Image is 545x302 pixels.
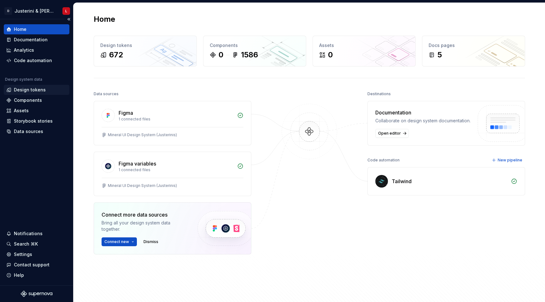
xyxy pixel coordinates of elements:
[5,77,42,82] div: Design system data
[375,109,471,116] div: Documentation
[14,272,24,278] div: Help
[14,97,42,103] div: Components
[14,251,32,258] div: Settings
[4,116,69,126] a: Storybook stories
[375,118,471,124] div: Collaborate on design system documentation.
[4,270,69,280] button: Help
[4,126,69,136] a: Data sources
[367,90,391,98] div: Destinations
[14,118,53,124] div: Storybook stories
[14,262,50,268] div: Contact support
[1,4,72,18] button: DJusterini & [PERSON_NAME]L
[4,7,12,15] div: D
[4,249,69,259] a: Settings
[15,8,55,14] div: Justerini & [PERSON_NAME]
[14,37,48,43] div: Documentation
[4,35,69,45] a: Documentation
[94,152,251,196] a: Figma variables1 connected filesMineral UI Design System (Justerinis)
[4,106,69,116] a: Assets
[14,128,43,135] div: Data sources
[437,50,442,60] div: 5
[102,220,187,232] div: Bring all your design system data together.
[109,50,123,60] div: 672
[94,14,115,24] h2: Home
[141,237,161,246] button: Dismiss
[94,101,251,145] a: Figma1 connected filesMineral UI Design System (Justerinis)
[119,167,233,172] div: 1 connected files
[241,50,258,60] div: 1586
[328,50,333,60] div: 0
[319,42,409,49] div: Assets
[490,156,525,165] button: New pipeline
[210,42,300,49] div: Components
[14,107,29,114] div: Assets
[4,95,69,105] a: Components
[367,156,400,165] div: Code automation
[14,87,46,93] div: Design tokens
[429,42,519,49] div: Docs pages
[102,237,137,246] button: Connect new
[108,183,177,188] div: Mineral UI Design System (Justerinis)
[108,132,177,137] div: Mineral UI Design System (Justerinis)
[14,241,38,247] div: Search ⌘K
[119,160,156,167] div: Figma variables
[378,131,401,136] span: Open editor
[219,50,223,60] div: 0
[14,230,43,237] div: Notifications
[4,260,69,270] button: Contact support
[119,109,133,117] div: Figma
[375,129,409,138] a: Open editor
[100,42,190,49] div: Design tokens
[203,36,306,67] a: Components01586
[392,177,412,185] div: Tailwind
[104,239,129,244] span: Connect new
[94,90,119,98] div: Data sources
[313,36,416,67] a: Assets0
[119,117,233,122] div: 1 connected files
[498,158,522,163] span: New pipeline
[21,291,52,297] svg: Supernova Logo
[14,26,26,32] div: Home
[64,15,73,24] button: Collapse sidebar
[144,239,158,244] span: Dismiss
[14,57,52,64] div: Code automation
[4,55,69,66] a: Code automation
[14,47,34,53] div: Analytics
[65,9,67,14] div: L
[4,45,69,55] a: Analytics
[102,211,187,218] div: Connect more data sources
[4,24,69,34] a: Home
[94,36,197,67] a: Design tokens672
[4,85,69,95] a: Design tokens
[4,229,69,239] button: Notifications
[4,239,69,249] button: Search ⌘K
[422,36,525,67] a: Docs pages5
